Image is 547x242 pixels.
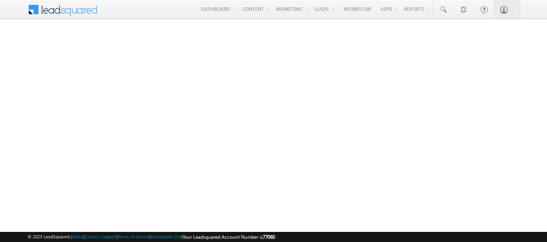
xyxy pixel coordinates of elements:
[118,234,149,239] a: Terms of Service
[263,234,275,240] span: 77060
[151,234,181,239] a: Acceptable Use
[72,234,83,239] a: About
[28,233,275,241] span: © 2025 LeadSquared | | | | |
[183,234,275,240] span: Your Leadsquared Account Number is
[85,234,117,239] a: Contact Support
